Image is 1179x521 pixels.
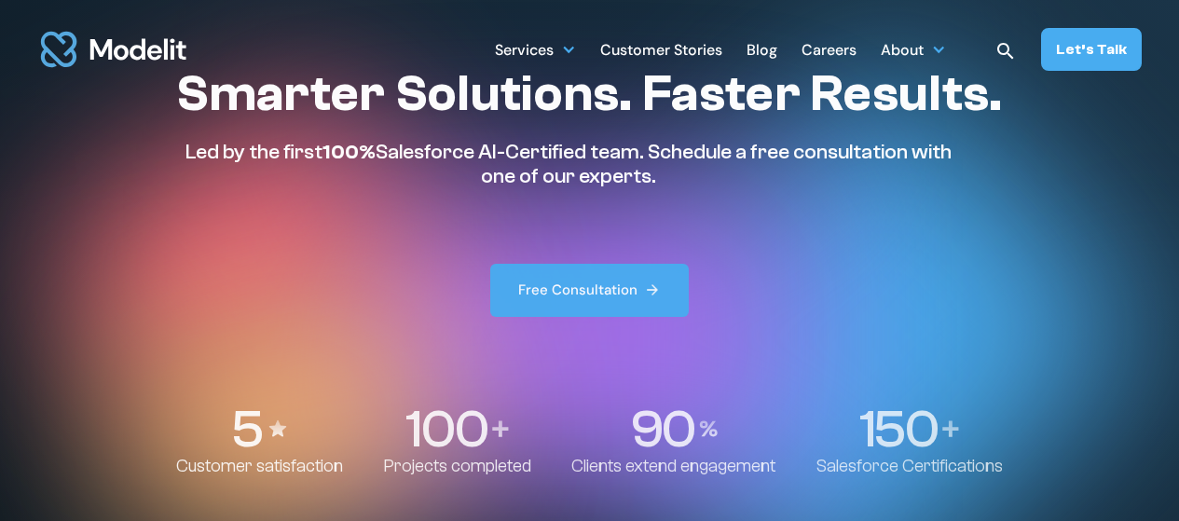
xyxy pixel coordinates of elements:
img: arrow right [644,281,661,298]
a: Let’s Talk [1041,28,1142,71]
a: Customer Stories [600,31,722,67]
a: Careers [802,31,857,67]
img: Stars [267,418,289,440]
p: Salesforce Certifications [816,456,1003,477]
a: Free Consultation [490,264,690,317]
a: Blog [747,31,777,67]
p: Clients extend engagement [571,456,775,477]
p: 90 [630,403,693,456]
p: 150 [859,403,937,456]
p: 100 [405,403,487,456]
img: Plus [942,420,959,437]
div: Services [495,31,576,67]
div: Blog [747,34,777,70]
img: Percentage [699,420,718,437]
a: home [37,21,190,78]
div: Careers [802,34,857,70]
div: Customer Stories [600,34,722,70]
p: Projects completed [384,456,531,477]
p: 5 [231,403,261,456]
div: Free Consultation [518,281,637,300]
img: modelit logo [37,21,190,78]
div: About [881,34,924,70]
p: Customer satisfaction [176,456,343,477]
p: Led by the first Salesforce AI-Certified team. Schedule a free consultation with one of our experts. [176,140,961,189]
div: Services [495,34,554,70]
img: Plus [492,420,509,437]
span: 100% [322,140,376,164]
div: Let’s Talk [1056,39,1127,60]
div: About [881,31,946,67]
